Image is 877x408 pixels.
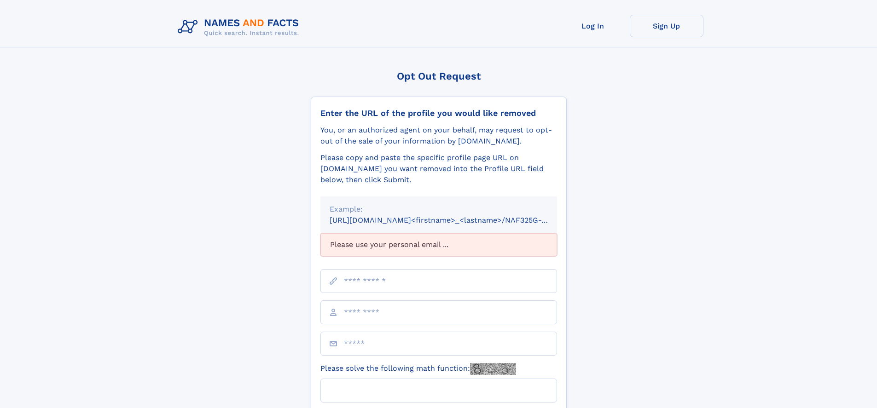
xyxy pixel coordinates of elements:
small: [URL][DOMAIN_NAME]<firstname>_<lastname>/NAF325G-xxxxxxxx [330,216,575,224]
img: Logo Names and Facts [174,15,307,40]
a: Sign Up [630,15,703,37]
div: You, or an authorized agent on your behalf, may request to opt-out of the sale of your informatio... [320,125,557,147]
div: Enter the URL of the profile you would like removed [320,108,557,118]
div: Please use your personal email ... [320,233,557,256]
a: Log In [556,15,630,37]
div: Please copy and paste the specific profile page URL on [DOMAIN_NAME] you want removed into the Pr... [320,152,557,185]
div: Example: [330,204,548,215]
label: Please solve the following math function: [320,363,516,375]
div: Opt Out Request [311,70,567,82]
